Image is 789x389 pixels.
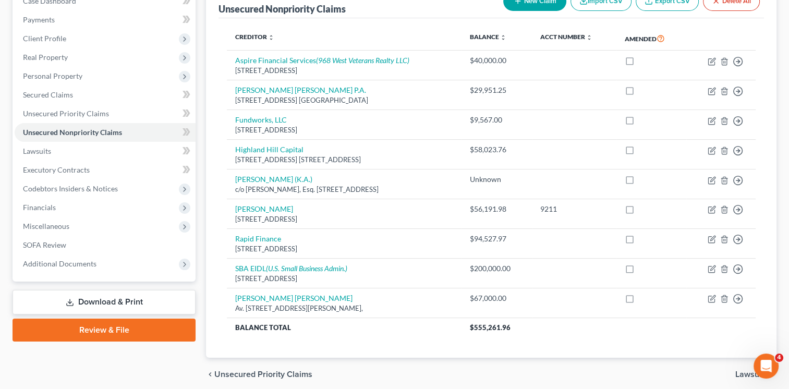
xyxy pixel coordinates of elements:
div: [STREET_ADDRESS] [235,66,453,76]
span: Lawsuits [735,370,768,379]
div: Av. [STREET_ADDRESS][PERSON_NAME], [235,303,453,313]
a: Download & Print [13,290,196,314]
span: Client Profile [23,34,66,43]
a: Rapid Finance [235,234,281,243]
div: [STREET_ADDRESS] [STREET_ADDRESS] [235,155,453,165]
a: [PERSON_NAME] [PERSON_NAME] [235,294,353,302]
div: $9,567.00 [470,115,524,125]
span: Unsecured Nonpriority Claims [23,128,122,137]
span: Executory Contracts [23,165,90,174]
div: [STREET_ADDRESS] [235,274,453,284]
a: Review & File [13,319,196,342]
i: (968 West Veterans Realty LLC) [316,56,409,65]
a: Unsecured Nonpriority Claims [15,123,196,142]
span: Additional Documents [23,259,96,268]
span: Real Property [23,53,68,62]
th: Balance Total [227,318,462,337]
div: $67,000.00 [470,293,524,303]
div: Unsecured Nonpriority Claims [219,3,346,15]
button: Lawsuits chevron_right [735,370,776,379]
div: $56,191.98 [470,204,524,214]
span: Payments [23,15,55,24]
div: [STREET_ADDRESS] [GEOGRAPHIC_DATA] [235,95,453,105]
a: Balance unfold_more [470,33,506,41]
span: SOFA Review [23,240,66,249]
span: Lawsuits [23,147,51,155]
span: Secured Claims [23,90,73,99]
i: chevron_left [206,370,214,379]
a: Unsecured Priority Claims [15,104,196,123]
a: Lawsuits [15,142,196,161]
div: [STREET_ADDRESS] [235,125,453,135]
a: Payments [15,10,196,29]
div: $29,951.25 [470,85,524,95]
button: chevron_left Unsecured Priority Claims [206,370,312,379]
span: Personal Property [23,71,82,80]
div: c/o [PERSON_NAME], Esq. [STREET_ADDRESS] [235,185,453,194]
span: Unsecured Priority Claims [214,370,312,379]
a: [PERSON_NAME] [235,204,293,213]
a: Highland Hill Capital [235,145,304,154]
a: Executory Contracts [15,161,196,179]
div: $40,000.00 [470,55,524,66]
i: unfold_more [586,34,592,41]
div: [STREET_ADDRESS] [235,214,453,224]
a: Fundworks, LLC [235,115,287,124]
span: 4 [775,354,783,362]
th: Amended [616,27,686,51]
div: $200,000.00 [470,263,524,274]
i: unfold_more [500,34,506,41]
i: unfold_more [268,34,274,41]
a: [PERSON_NAME] [PERSON_NAME] P.A. [235,86,366,94]
div: [STREET_ADDRESS] [235,244,453,254]
div: $58,023.76 [470,144,524,155]
span: $555,261.96 [470,323,511,332]
a: SOFA Review [15,236,196,254]
a: Secured Claims [15,86,196,104]
span: Codebtors Insiders & Notices [23,184,118,193]
i: (U.S. Small Business Admin.) [266,264,347,273]
a: Aspire Financial Services(968 West Veterans Realty LLC) [235,56,409,65]
div: $94,527.97 [470,234,524,244]
span: Unsecured Priority Claims [23,109,109,118]
a: Acct Number unfold_more [540,33,592,41]
a: Creditor unfold_more [235,33,274,41]
a: [PERSON_NAME] (K.A.) [235,175,312,184]
div: Unknown [470,174,524,185]
iframe: Intercom live chat [754,354,779,379]
span: Financials [23,203,56,212]
a: SBA EIDL(U.S. Small Business Admin.) [235,264,347,273]
span: Miscellaneous [23,222,69,230]
div: 9211 [540,204,608,214]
